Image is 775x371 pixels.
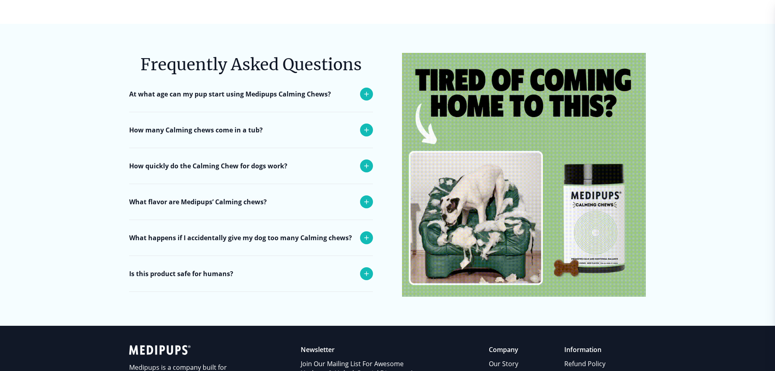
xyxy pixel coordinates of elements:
[129,112,371,157] div: Our calming soft chews are an amazing solution for dogs of any breed. This chew is to be given to...
[129,161,287,171] p: How quickly do the Calming Chew for dogs work?
[129,220,371,245] div: Beef Flavored: Our chews will leave your pup begging for MORE!
[129,53,373,76] h6: Frequently Asked Questions
[129,197,267,207] p: What flavor are Medipups’ Calming chews?
[489,358,535,370] a: Our Story
[129,89,331,99] p: At what age can my pup start using Medipups Calming Chews?
[564,345,628,354] p: Information
[129,256,371,301] div: Please see a veterinarian as soon as possible if you accidentally give too many. If you’re unsure...
[129,233,352,243] p: What happens if I accidentally give my dog too many Calming chews?
[129,269,233,279] p: Is this product safe for humans?
[489,345,535,354] p: Company
[129,148,371,174] div: Each tub contains 30 chews.
[129,291,371,327] div: All our products are intended to be consumed by dogs and are not safe for human consumption. Plea...
[129,125,263,135] p: How many Calming chews come in a tub?
[564,358,628,370] a: Refund Policy
[402,53,646,297] img: Dog paw licking solution – FAQs about our chews
[301,345,422,354] p: Newsletter
[129,184,371,268] div: We created our Calming Chews as an helpful, fast remedy. The ingredients have a calming effect on...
